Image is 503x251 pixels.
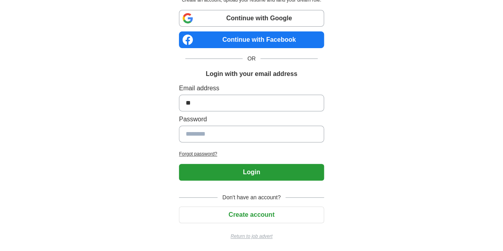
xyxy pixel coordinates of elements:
span: Don't have an account? [218,193,285,202]
button: Login [179,164,324,181]
a: Continue with Facebook [179,31,324,48]
a: Forgot password? [179,150,324,158]
a: Return to job advert [179,233,324,240]
span: OR [243,54,260,63]
label: Email address [179,84,324,93]
a: Continue with Google [179,10,324,27]
label: Password [179,115,324,124]
button: Create account [179,206,324,223]
h1: Login with your email address [206,69,297,79]
a: Create account [179,211,324,218]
